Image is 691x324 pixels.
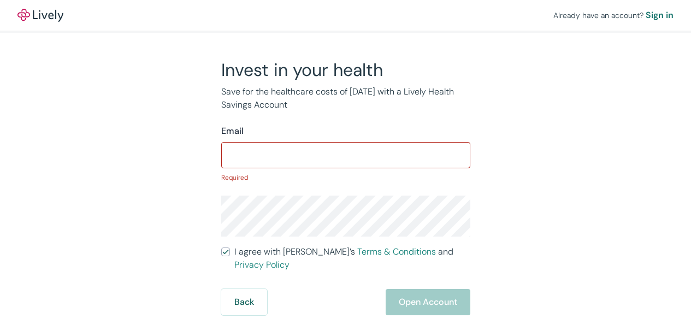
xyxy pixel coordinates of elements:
[357,246,436,257] a: Terms & Conditions
[234,259,290,270] a: Privacy Policy
[17,9,63,22] img: Lively
[553,9,674,22] div: Already have an account?
[221,125,244,138] label: Email
[17,9,63,22] a: LivelyLively
[221,85,470,111] p: Save for the healthcare costs of [DATE] with a Lively Health Savings Account
[221,59,470,81] h2: Invest in your health
[646,9,674,22] a: Sign in
[221,173,470,182] p: Required
[234,245,470,272] span: I agree with [PERSON_NAME]’s and
[221,289,267,315] button: Back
